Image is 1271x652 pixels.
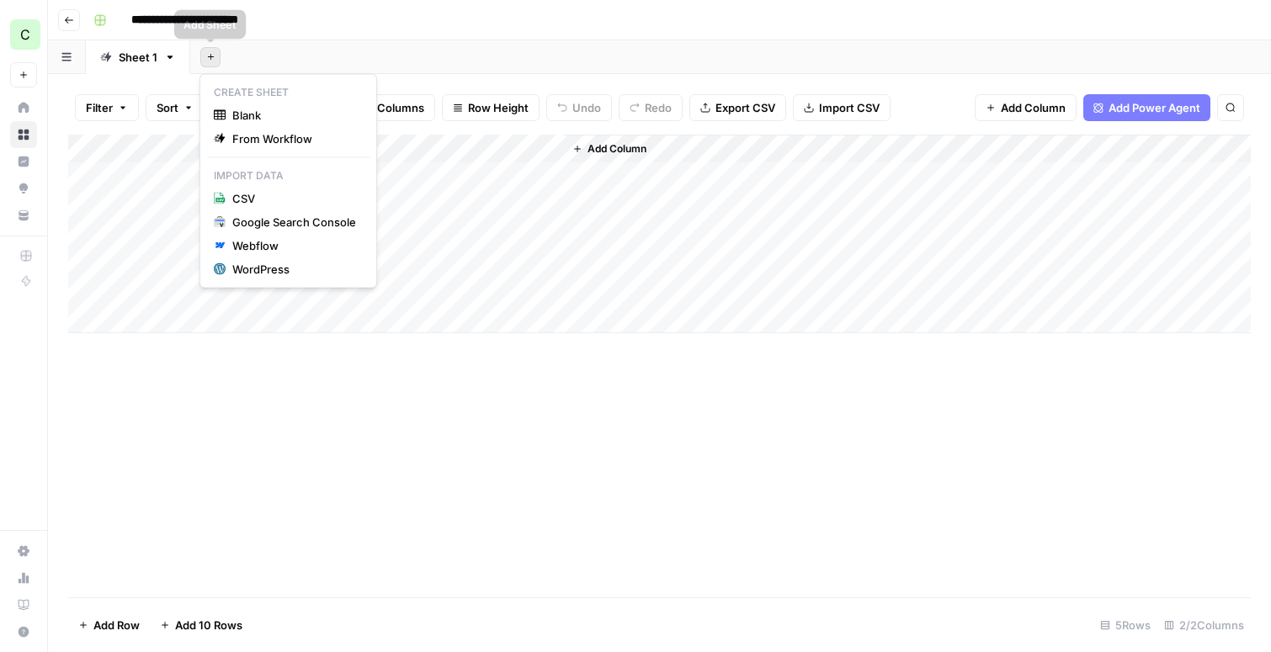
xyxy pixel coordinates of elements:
button: Redo [619,94,683,121]
span: Sort [157,99,178,116]
span: Undo [572,99,601,116]
a: Usage [10,565,37,591]
button: Add Row [68,612,150,639]
div: Google Search Console [232,214,356,231]
div: Webflow [232,237,356,254]
span: Blank [232,107,356,124]
span: Add Column [1001,99,1066,116]
span: Filter [86,99,113,116]
button: Row Height [442,94,540,121]
span: Freeze Columns [338,99,424,116]
span: Add 10 Rows [175,617,242,633]
a: Settings [10,538,37,565]
button: Help + Support [10,618,37,645]
button: Workspace: Connor - Test [10,13,37,56]
span: Import CSV [819,99,880,116]
a: Opportunities [10,175,37,202]
button: Filter [75,94,139,121]
p: Import Data [207,165,370,187]
a: Learning Hub [10,591,37,618]
span: From Workflow [232,130,356,147]
a: Insights [10,148,37,175]
button: Add Column [566,138,653,160]
a: Browse [10,121,37,148]
span: CSV [232,190,356,207]
button: Import CSV [793,94,891,121]
button: Export CSV [689,94,786,121]
button: Add Column [975,94,1077,121]
button: Add 10 Rows [150,612,253,639]
button: Add Power Agent [1083,94,1210,121]
span: Export CSV [715,99,775,116]
span: Add Column [588,141,646,156]
p: Create Sheet [207,82,370,103]
div: WordPress [232,261,356,278]
span: Redo [645,99,672,116]
div: 2/2 Columns [1157,612,1251,639]
span: Add Row [93,617,140,633]
span: C [20,24,30,45]
a: Sheet 1 [86,40,190,74]
a: Your Data [10,202,37,229]
button: Sort [146,94,205,121]
span: Row Height [468,99,529,116]
div: Sheet 1 [119,49,157,66]
button: Undo [546,94,612,121]
div: 5 Rows [1093,612,1157,639]
a: Home [10,94,37,121]
span: Add Power Agent [1109,99,1200,116]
